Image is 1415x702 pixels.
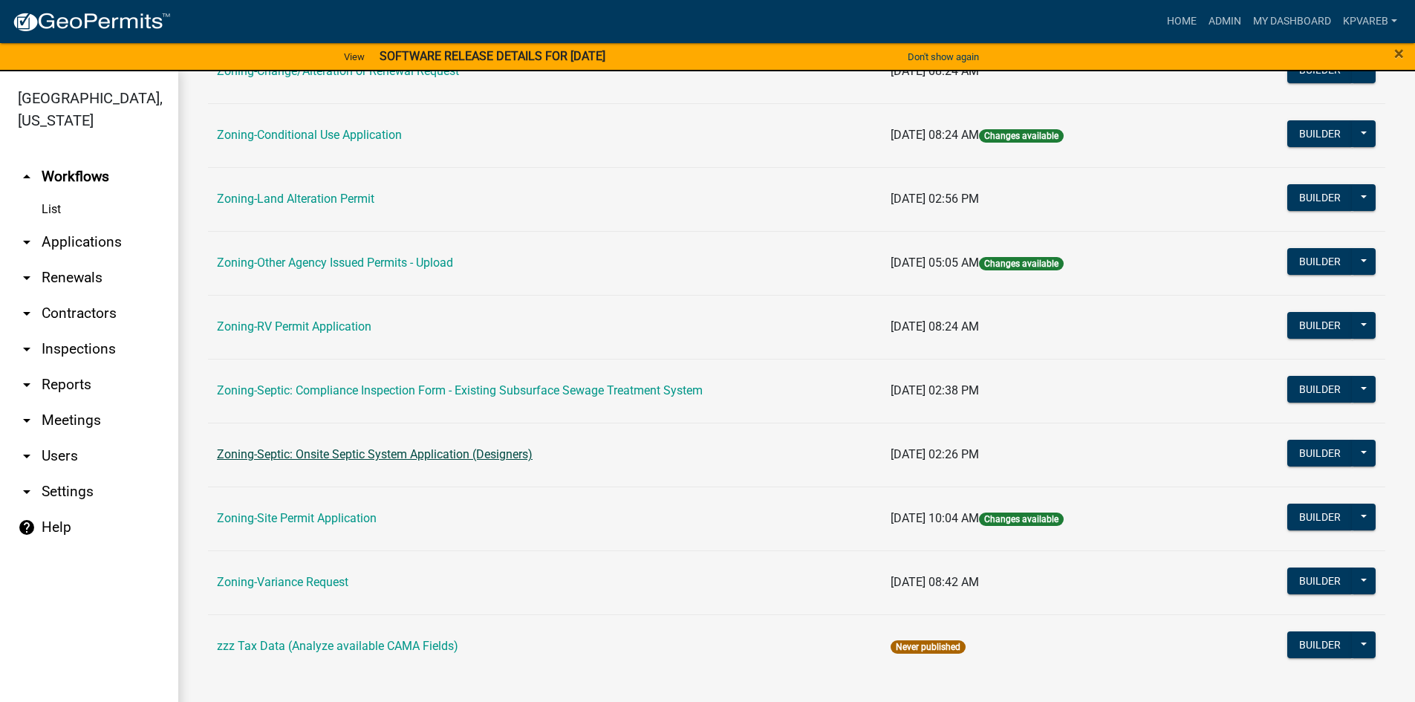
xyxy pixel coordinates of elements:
i: arrow_drop_up [18,168,36,186]
button: Builder [1287,631,1353,658]
button: Close [1394,45,1404,62]
a: Zoning-Site Permit Application [217,511,377,525]
a: Zoning-Septic: Onsite Septic System Application (Designers) [217,447,533,461]
a: Zoning-RV Permit Application [217,319,371,334]
i: arrow_drop_down [18,447,36,465]
i: arrow_drop_down [18,340,36,358]
a: Home [1161,7,1203,36]
span: [DATE] 02:38 PM [891,383,979,397]
a: kpvareb [1337,7,1403,36]
span: [DATE] 10:04 AM [891,511,979,525]
span: [DATE] 02:26 PM [891,447,979,461]
span: Never published [891,640,966,654]
i: help [18,519,36,536]
i: arrow_drop_down [18,483,36,501]
button: Builder [1287,568,1353,594]
button: Builder [1287,504,1353,530]
span: Changes available [979,257,1064,270]
span: [DATE] 02:56 PM [891,192,979,206]
a: Zoning-Septic: Compliance Inspection Form - Existing Subsurface Sewage Treatment System [217,383,703,397]
span: Changes available [979,513,1064,526]
a: Zoning-Variance Request [217,575,348,589]
span: Changes available [979,129,1064,143]
button: Don't show again [902,45,985,69]
a: Zoning-Land Alteration Permit [217,192,374,206]
a: Zoning-Conditional Use Application [217,128,402,142]
button: Builder [1287,376,1353,403]
span: × [1394,43,1404,64]
strong: SOFTWARE RELEASE DETAILS FOR [DATE] [380,49,605,63]
i: arrow_drop_down [18,412,36,429]
span: [DATE] 08:24 AM [891,128,979,142]
a: Zoning-Other Agency Issued Permits - Upload [217,256,453,270]
i: arrow_drop_down [18,233,36,251]
a: My Dashboard [1247,7,1337,36]
button: Builder [1287,120,1353,147]
button: Builder [1287,56,1353,83]
span: [DATE] 08:42 AM [891,575,979,589]
span: [DATE] 08:24 AM [891,319,979,334]
button: Builder [1287,184,1353,211]
i: arrow_drop_down [18,376,36,394]
a: Admin [1203,7,1247,36]
i: arrow_drop_down [18,269,36,287]
a: zzz Tax Data (Analyze available CAMA Fields) [217,639,458,653]
a: View [338,45,371,69]
button: Builder [1287,312,1353,339]
i: arrow_drop_down [18,305,36,322]
span: [DATE] 05:05 AM [891,256,979,270]
button: Builder [1287,440,1353,467]
button: Builder [1287,248,1353,275]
